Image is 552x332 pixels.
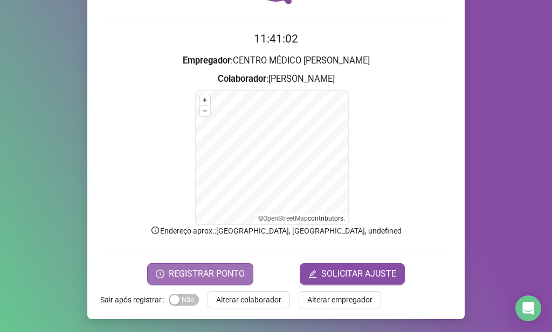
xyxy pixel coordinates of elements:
span: info-circle [150,225,160,235]
span: edit [308,270,317,278]
span: Alterar empregador [307,294,372,306]
strong: Colaborador [218,74,266,84]
h3: : [PERSON_NAME] [100,72,452,86]
button: + [200,95,210,105]
button: – [200,106,210,116]
button: Alterar colaborador [208,291,290,308]
span: Alterar colaborador [216,294,281,306]
p: Endereço aprox. : [GEOGRAPHIC_DATA], [GEOGRAPHIC_DATA], undefined [100,225,452,237]
time: 11:41:02 [254,32,298,45]
strong: Empregador [183,55,231,66]
div: Open Intercom Messenger [515,295,541,321]
span: REGISTRAR PONTO [169,267,245,280]
span: clock-circle [156,270,164,278]
li: © contributors. [258,215,345,222]
label: Sair após registrar [100,291,169,308]
button: REGISTRAR PONTO [147,263,253,285]
h3: : CENTRO MÉDICO [PERSON_NAME] [100,54,452,68]
a: OpenStreetMap [263,215,308,222]
button: Alterar empregador [299,291,381,308]
span: SOLICITAR AJUSTE [321,267,396,280]
button: editSOLICITAR AJUSTE [300,263,405,285]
